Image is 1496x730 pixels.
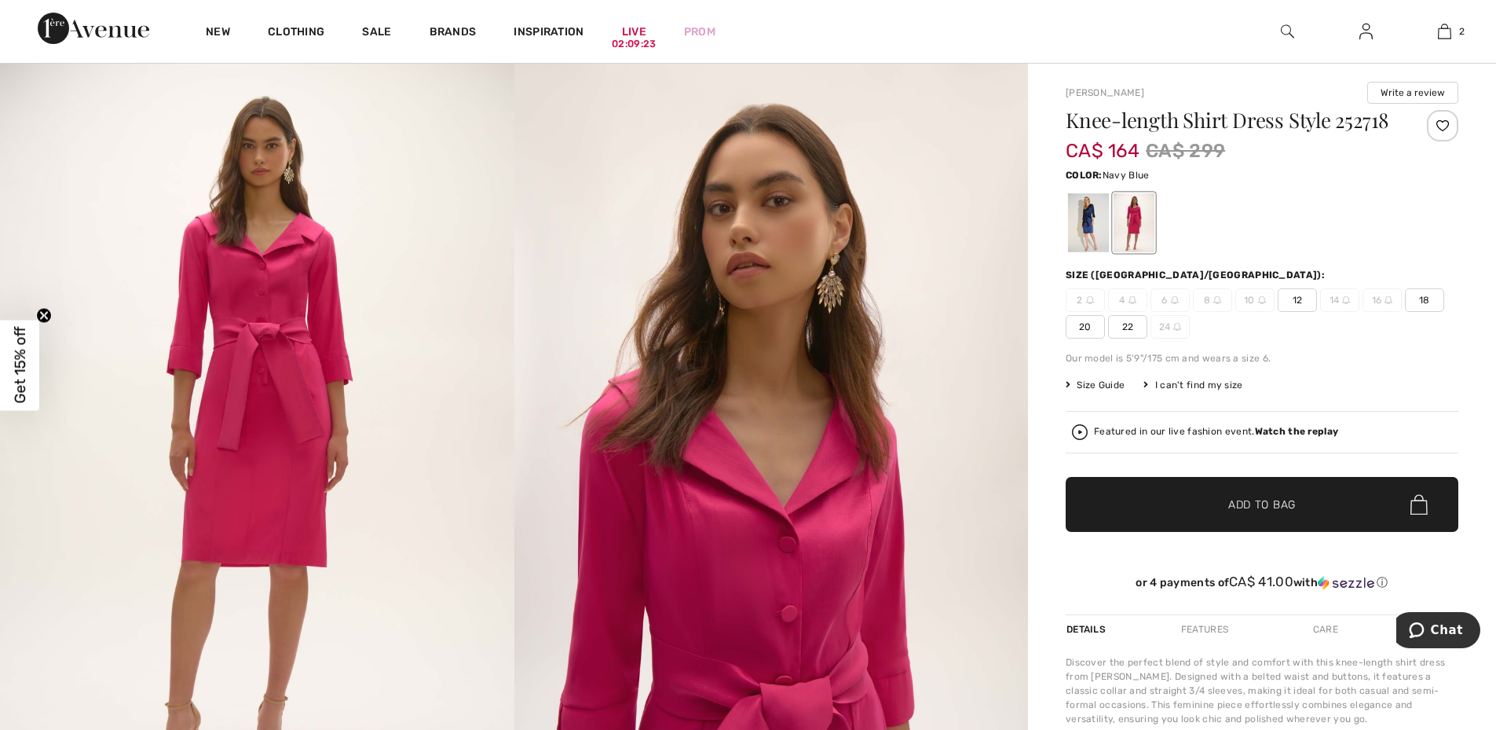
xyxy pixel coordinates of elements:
[1359,22,1373,41] img: My Info
[1066,288,1105,312] span: 2
[1066,655,1458,726] div: Discover the perfect blend of style and comfort with this knee-length shirt dress from [PERSON_NA...
[1066,574,1458,590] div: or 4 payments of with
[1066,87,1144,98] a: [PERSON_NAME]
[1150,288,1190,312] span: 6
[1150,315,1190,339] span: 24
[206,25,230,42] a: New
[1258,296,1266,304] img: ring-m.svg
[1410,494,1428,515] img: Bag.svg
[1068,193,1109,252] div: Navy Blue
[1228,497,1296,513] span: Add to Bag
[514,25,583,42] span: Inspiration
[1281,22,1294,41] img: search the website
[1114,193,1154,252] div: Geranium
[36,307,52,323] button: Close teaser
[1066,351,1458,365] div: Our model is 5'9"/175 cm and wears a size 6.
[1362,288,1402,312] span: 16
[1066,110,1393,130] h1: Knee-length Shirt Dress Style 252718
[1406,22,1483,41] a: 2
[1213,296,1221,304] img: ring-m.svg
[1320,288,1359,312] span: 14
[1347,22,1385,42] a: Sign In
[1168,615,1242,644] div: Features
[1278,288,1317,312] span: 12
[1173,323,1181,331] img: ring-m.svg
[1066,477,1458,532] button: Add to Bag
[1438,22,1451,41] img: My Bag
[11,327,29,404] span: Get 15% off
[1066,268,1328,282] div: Size ([GEOGRAPHIC_DATA]/[GEOGRAPHIC_DATA]):
[1108,288,1147,312] span: 4
[684,24,715,40] a: Prom
[1405,288,1444,312] span: 18
[1066,170,1103,181] span: Color:
[1342,296,1350,304] img: ring-m.svg
[1255,426,1339,437] strong: Watch the replay
[1146,137,1225,165] span: CA$ 299
[1300,615,1352,644] div: Care
[1235,288,1275,312] span: 10
[38,13,149,44] img: 1ère Avenue
[268,25,324,42] a: Clothing
[612,37,656,52] div: 02:09:23
[362,25,391,42] a: Sale
[1066,124,1139,162] span: CA$ 164
[1103,170,1150,181] span: Navy Blue
[1384,296,1392,304] img: ring-m.svg
[1086,296,1094,304] img: ring-m.svg
[1318,576,1374,590] img: Sezzle
[1094,427,1338,437] div: Featured in our live fashion event.
[1108,315,1147,339] span: 22
[1396,612,1480,651] iframe: Opens a widget where you can chat to one of our agents
[1193,288,1232,312] span: 8
[430,25,477,42] a: Brands
[622,24,646,40] a: Live02:09:23
[1128,296,1136,304] img: ring-m.svg
[1066,615,1110,644] div: Details
[1459,24,1465,39] span: 2
[1066,315,1105,339] span: 20
[1367,82,1458,104] button: Write a review
[1143,378,1242,392] div: I can't find my size
[1072,424,1088,440] img: Watch the replay
[1066,378,1125,392] span: Size Guide
[1171,296,1179,304] img: ring-m.svg
[1229,574,1293,589] span: CA$ 41.00
[1066,574,1458,596] div: or 4 payments ofCA$ 41.00withSezzle Click to learn more about Sezzle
